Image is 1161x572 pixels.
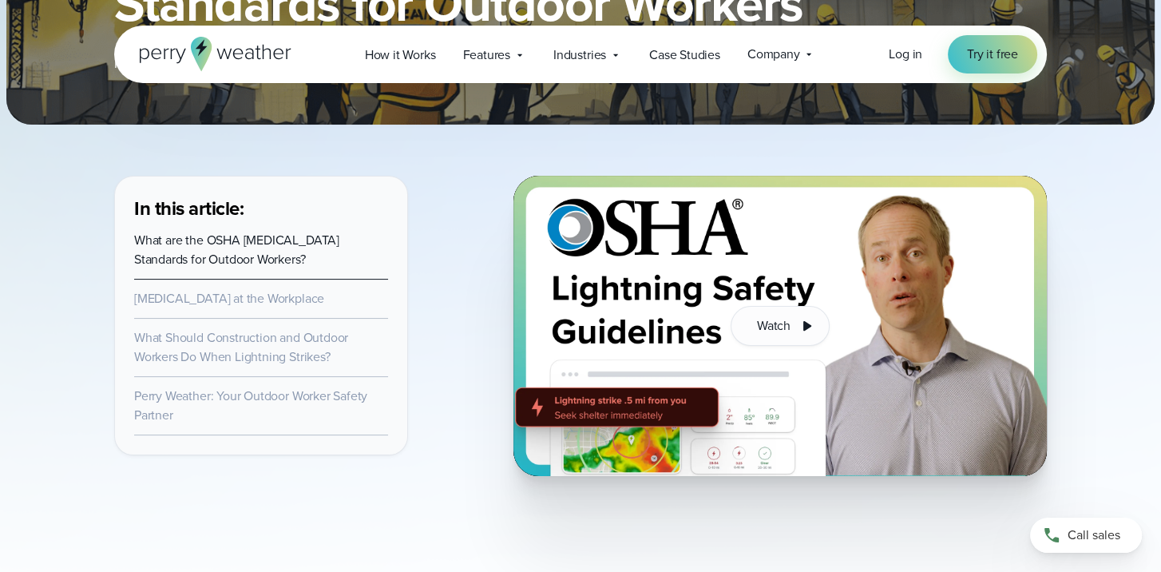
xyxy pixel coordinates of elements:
[134,328,348,366] a: What Should Construction and Outdoor Workers Do When Lightning Strikes?
[134,231,339,268] a: What are the OSHA [MEDICAL_DATA] Standards for Outdoor Workers?
[134,289,324,308] a: [MEDICAL_DATA] at the Workplace
[365,46,436,65] span: How it Works
[351,38,450,71] a: How it Works
[636,38,734,71] a: Case Studies
[889,45,922,63] span: Log in
[948,35,1037,73] a: Try it free
[1030,518,1142,553] a: Call sales
[747,45,800,64] span: Company
[757,316,791,336] span: Watch
[462,46,509,65] span: Features
[889,45,922,64] a: Log in
[1068,526,1120,545] span: Call sales
[553,46,606,65] span: Industries
[134,196,388,221] h3: In this article:
[967,45,1018,64] span: Try it free
[134,387,367,424] a: Perry Weather: Your Outdoor Worker Safety Partner
[649,46,720,65] span: Case Studies
[731,306,830,346] button: Watch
